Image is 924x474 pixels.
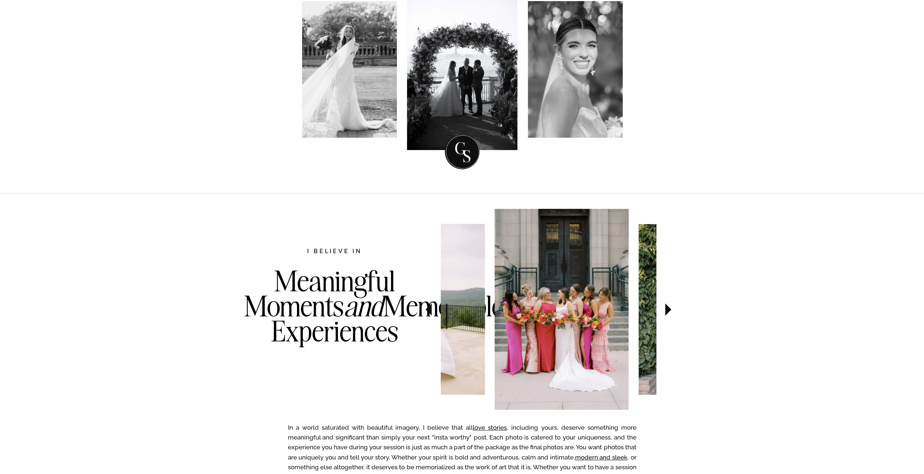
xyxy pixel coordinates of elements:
[344,288,383,324] i: and
[494,209,628,410] img: Bridesmaids in downtown
[244,268,426,373] h3: Meaningful Moments Memorable Experiences
[575,454,627,461] a: modern and sleek
[473,424,507,431] a: love stories
[269,247,400,257] h2: I believe in
[371,224,484,394] img: Wedding ceremony in front of the statue of liberty
[639,224,752,394] img: Bride and groom walking for a portrait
